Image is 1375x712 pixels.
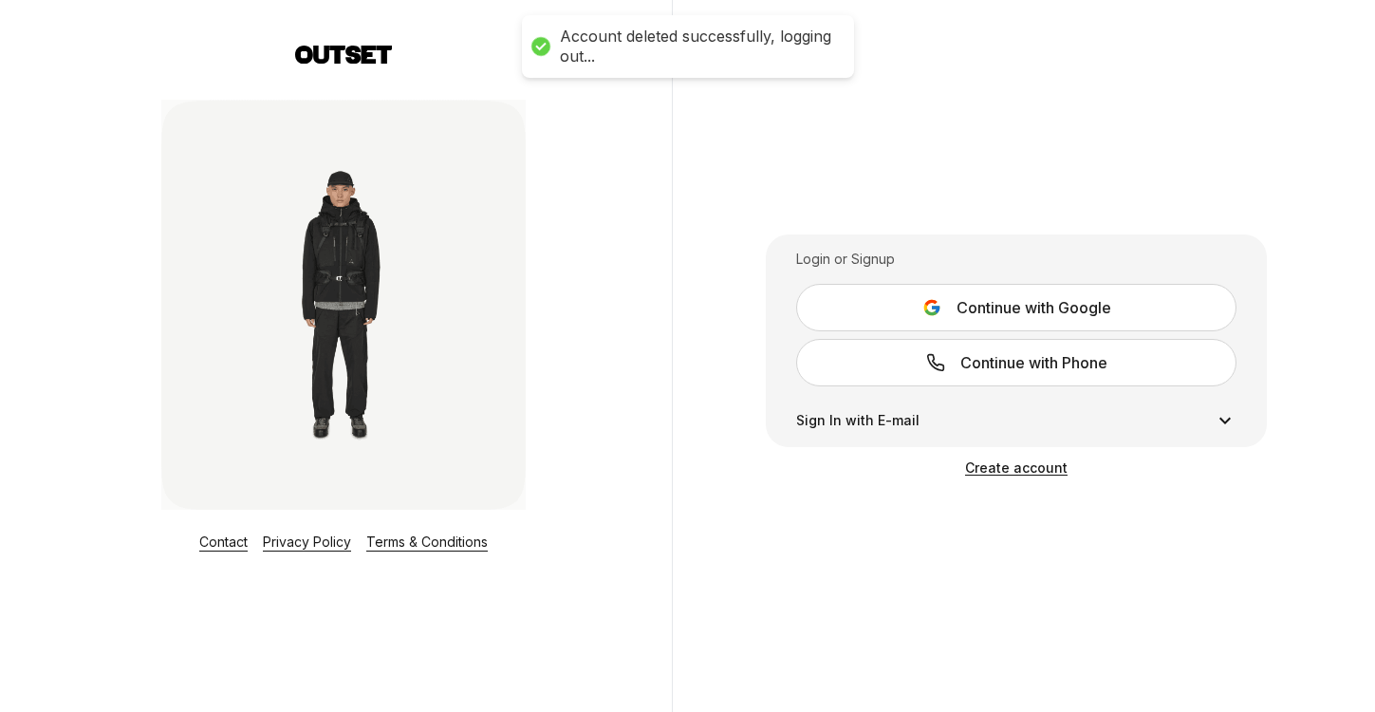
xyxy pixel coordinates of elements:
a: Create account [965,459,1068,476]
div: Account deleted successfully, logging out... [560,27,835,66]
a: Contact [199,534,248,550]
span: Sign In with E-mail [796,411,920,430]
button: Sign In with E-mail [796,409,1236,432]
div: Login or Signup [796,250,1236,269]
span: Continue with Phone [960,351,1107,374]
a: Privacy Policy [263,534,351,550]
a: Terms & Conditions [366,534,488,550]
a: Continue with Phone [796,339,1236,386]
span: Continue with Google [957,296,1111,319]
button: Continue with Google [796,284,1236,331]
img: Login Layout Image [161,100,526,510]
